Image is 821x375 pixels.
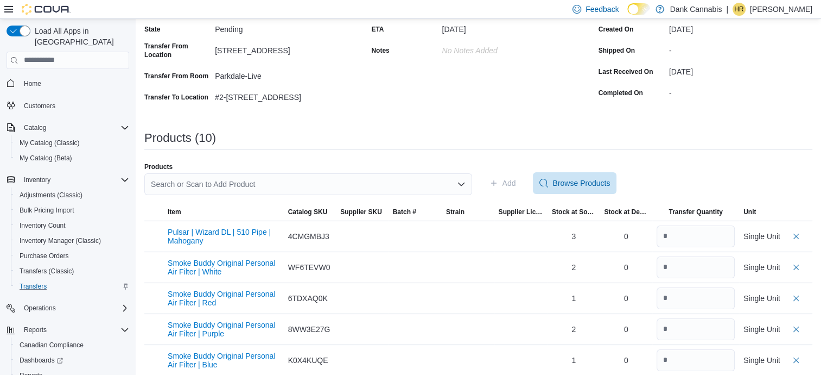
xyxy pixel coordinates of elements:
[168,228,279,245] button: Pulsar | Wizard DL | 510 Pipe | Mahogany
[670,3,722,16] p: Dank Cannabis
[24,326,47,334] span: Reports
[669,42,812,55] div: -
[20,99,60,112] a: Customers
[20,323,51,336] button: Reports
[20,341,84,349] span: Canadian Compliance
[215,89,358,102] div: #2-[STREET_ADDRESS]
[20,99,129,112] span: Customers
[24,176,50,184] span: Inventory
[24,102,55,110] span: Customers
[552,231,595,242] div: 3
[20,302,60,315] button: Operations
[790,354,803,367] button: Delete count
[20,236,101,245] span: Inventory Manager (Classic)
[599,46,635,55] label: Shipped On
[790,323,803,336] button: Delete count
[15,249,129,262] span: Purchase Orders
[144,42,211,59] label: Transfer From Location
[168,321,279,338] button: Smoke Buddy Original Personal Air Filter | Purple
[604,262,648,273] div: 0
[499,208,543,216] span: Supplier License
[442,203,494,221] button: Strain
[599,25,634,34] label: Created On
[604,293,648,304] div: 0
[144,72,208,80] label: Transfer From Room
[743,208,756,216] span: Unit
[15,234,129,247] span: Inventory Manager (Classic)
[20,206,74,215] span: Bulk Pricing Import
[215,21,358,34] div: Pending
[15,136,129,149] span: My Catalog (Classic)
[11,264,133,279] button: Transfers (Classic)
[552,293,595,304] div: 1
[604,208,648,216] span: Stock at Destination
[2,98,133,114] button: Customers
[20,302,129,315] span: Operations
[15,339,129,352] span: Canadian Compliance
[168,290,279,307] button: Smoke Buddy Original Personal Air Filter | Red
[600,203,652,221] button: Stock at Destination
[743,293,780,304] div: Single Unit
[24,79,41,88] span: Home
[15,219,70,232] a: Inventory Count
[552,178,610,189] span: Browse Products
[743,355,780,366] div: Single Unit
[288,355,332,366] div: K0X4KUQE
[11,135,133,151] button: My Catalog (Classic)
[24,304,56,312] span: Operations
[585,4,619,15] span: Feedback
[15,265,129,278] span: Transfers (Classic)
[15,354,67,367] a: Dashboards
[20,221,66,230] span: Inventory Count
[790,230,803,243] button: Delete count
[733,3,746,16] div: Harrison Ramsey
[552,324,595,335] div: 2
[144,25,160,34] label: State
[485,172,520,194] button: Add
[15,280,51,293] a: Transfers
[168,208,181,216] span: Item
[20,77,46,90] a: Home
[15,204,129,217] span: Bulk Pricing Import
[215,42,358,55] div: [STREET_ADDRESS]
[20,323,129,336] span: Reports
[336,203,388,221] button: Supplier SKU
[11,151,133,166] button: My Catalog (Beta)
[2,172,133,187] button: Inventory
[15,136,84,149] a: My Catalog (Classic)
[446,208,464,216] span: Strain
[11,337,133,353] button: Canadian Compliance
[790,292,803,305] button: Delete count
[599,89,643,97] label: Completed On
[20,173,55,186] button: Inventory
[20,267,74,276] span: Transfers (Classic)
[15,354,129,367] span: Dashboards
[288,324,332,335] div: 8WW3E27G
[22,4,71,15] img: Cova
[15,249,73,262] a: Purchase Orders
[669,208,722,216] span: Transfer Quantity
[15,280,129,293] span: Transfers
[20,252,69,260] span: Purchase Orders
[11,279,133,294] button: Transfers
[20,154,72,162] span: My Catalog (Beta)
[11,248,133,264] button: Purchase Orders
[11,203,133,218] button: Bulk Pricing Import
[552,262,595,273] div: 2
[15,339,88,352] a: Canadian Compliance
[11,187,133,203] button: Adjustments (Classic)
[15,204,79,217] a: Bulk Pricing Import
[552,208,595,216] span: Stock at Source
[340,208,382,216] span: Supplier SKU
[288,231,332,242] div: 4CMGMBJ3
[144,132,216,145] h3: Products (10)
[604,324,648,335] div: 0
[442,21,585,34] div: [DATE]
[502,178,516,189] span: Add
[604,231,648,242] div: 0
[790,261,803,274] button: Delete count
[144,162,173,171] label: Products
[15,189,87,202] a: Adjustments (Classic)
[15,152,129,165] span: My Catalog (Beta)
